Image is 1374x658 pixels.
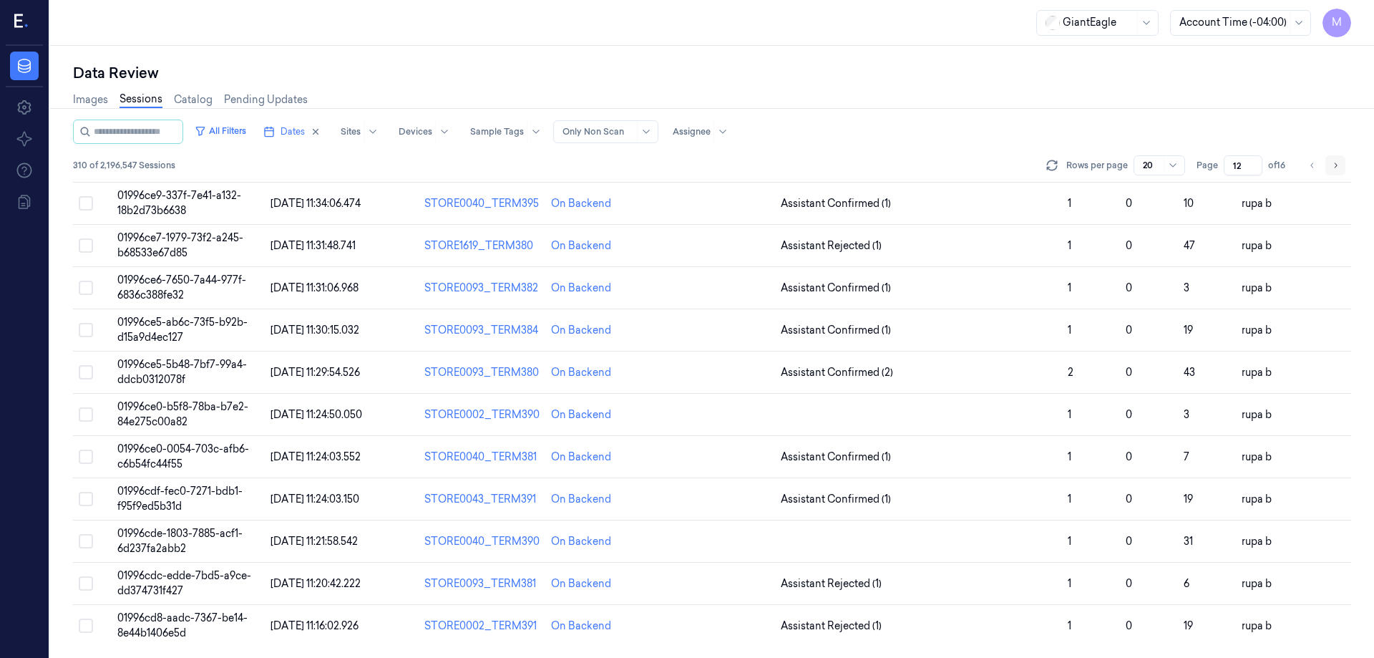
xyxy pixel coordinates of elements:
[424,492,540,507] div: STORE0043_TERM391
[1242,408,1272,421] span: rupa b
[1302,155,1322,175] button: Go to previous page
[117,611,248,639] span: 01996cd8-aadc-7367-be14-8e44b1406e5d
[1126,493,1132,505] span: 0
[1197,159,1218,172] span: Page
[424,534,540,549] div: STORE0040_TERM390
[117,569,251,597] span: 01996cdc-edde-7bd5-a9ce-dd374731f427
[551,576,611,591] div: On Backend
[781,281,891,296] span: Assistant Confirmed (1)
[781,238,882,253] span: Assistant Rejected (1)
[424,407,540,422] div: STORE0002_TERM390
[79,534,93,548] button: Select row
[1184,366,1195,379] span: 43
[424,281,540,296] div: STORE0093_TERM382
[271,281,359,294] span: [DATE] 11:31:06.968
[551,196,611,211] div: On Backend
[1242,450,1272,463] span: rupa b
[1184,281,1189,294] span: 3
[1322,9,1351,37] button: M
[1126,450,1132,463] span: 0
[1184,450,1189,463] span: 7
[1242,197,1272,210] span: rupa b
[1126,408,1132,421] span: 0
[117,274,246,301] span: 01996ce6-7650-7a44-977f-6836c388fe32
[1184,619,1193,632] span: 19
[781,450,891,465] span: Assistant Confirmed (1)
[271,577,361,590] span: [DATE] 11:20:42.222
[1184,197,1194,210] span: 10
[1126,239,1132,252] span: 0
[271,197,361,210] span: [DATE] 11:34:06.474
[117,316,248,344] span: 01996ce5-ab6c-73f5-b92b-d15a9d4ec127
[424,619,540,634] div: STORE0002_TERM391
[551,619,611,634] div: On Backend
[1242,366,1272,379] span: rupa b
[424,323,540,338] div: STORE0093_TERM384
[781,619,882,634] span: Assistant Rejected (1)
[1242,535,1272,548] span: rupa b
[79,619,93,633] button: Select row
[424,238,540,253] div: STORE1619_TERM380
[281,125,305,138] span: Dates
[1126,535,1132,548] span: 0
[117,485,243,513] span: 01996cdf-fec0-7271-bdb1-f95f9ed5b31d
[79,196,93,211] button: Select row
[1126,324,1132,337] span: 0
[271,366,360,379] span: [DATE] 11:29:54.526
[73,159,175,172] span: 310 of 2,196,547 Sessions
[424,576,540,591] div: STORE0093_TERM381
[79,450,93,464] button: Select row
[424,196,540,211] div: STORE0040_TERM395
[271,239,356,252] span: [DATE] 11:31:48.741
[117,442,249,470] span: 01996ce0-0054-703c-afb6-c6b54fc44f55
[117,358,247,386] span: 01996ce5-5b48-7bf7-99a4-ddcb0312078f
[189,120,252,142] button: All Filters
[117,400,248,428] span: 01996ce0-b5f8-78ba-b7e2-84e275c00a82
[1184,535,1193,548] span: 31
[73,92,108,107] a: Images
[424,450,540,465] div: STORE0040_TERM381
[1126,281,1132,294] span: 0
[781,365,893,380] span: Assistant Confirmed (2)
[551,450,611,465] div: On Backend
[271,535,358,548] span: [DATE] 11:21:58.542
[271,619,359,632] span: [DATE] 11:16:02.926
[1068,281,1071,294] span: 1
[1068,577,1071,590] span: 1
[79,407,93,422] button: Select row
[781,576,882,591] span: Assistant Rejected (1)
[271,493,359,505] span: [DATE] 11:24:03.150
[174,92,213,107] a: Catalog
[1068,450,1071,463] span: 1
[271,450,361,463] span: [DATE] 11:24:03.552
[1066,159,1128,172] p: Rows per page
[551,365,611,380] div: On Backend
[79,238,93,253] button: Select row
[224,92,308,107] a: Pending Updates
[117,189,241,217] span: 01996ce9-337f-7e41-a132-18b2d73b6638
[551,238,611,253] div: On Backend
[424,365,540,380] div: STORE0093_TERM380
[1325,155,1345,175] button: Go to next page
[551,492,611,507] div: On Backend
[79,323,93,337] button: Select row
[551,323,611,338] div: On Backend
[271,324,359,337] span: [DATE] 11:30:15.032
[781,492,891,507] span: Assistant Confirmed (1)
[1242,239,1272,252] span: rupa b
[117,527,243,555] span: 01996cde-1803-7885-acf1-6d237fa2abb2
[79,576,93,591] button: Select row
[1242,281,1272,294] span: rupa b
[1126,619,1132,632] span: 0
[1242,577,1272,590] span: rupa b
[1126,577,1132,590] span: 0
[1068,324,1071,337] span: 1
[120,92,162,108] a: Sessions
[1242,324,1272,337] span: rupa b
[1068,408,1071,421] span: 1
[79,281,93,295] button: Select row
[1068,366,1073,379] span: 2
[1126,197,1132,210] span: 0
[1184,239,1195,252] span: 47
